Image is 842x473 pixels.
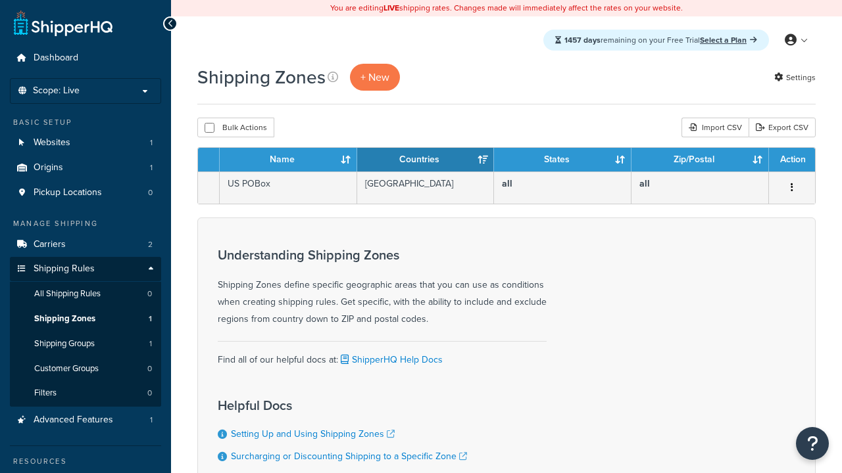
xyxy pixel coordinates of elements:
[149,313,152,325] span: 1
[749,118,816,137] a: Export CSV
[34,338,95,349] span: Shipping Groups
[231,449,467,463] a: Surcharging or Discounting Shipping to a Specific Zone
[147,288,152,300] span: 0
[150,137,153,148] span: 1
[34,187,102,198] span: Pickup Locations
[10,46,161,70] a: Dashboard
[10,257,161,281] a: Shipping Rules
[218,398,467,413] h3: Helpful Docs
[494,148,631,171] th: States: activate to sort column ascending
[338,353,443,367] a: ShipperHQ Help Docs
[34,415,113,426] span: Advanced Features
[384,2,399,14] b: LIVE
[10,307,161,331] li: Shipping Zones
[10,357,161,381] a: Customer Groups 0
[10,408,161,432] a: Advanced Features 1
[357,171,495,204] td: [GEOGRAPHIC_DATA]
[148,239,153,250] span: 2
[631,148,769,171] th: Zip/Postal: activate to sort column ascending
[10,332,161,356] li: Shipping Groups
[197,118,274,137] button: Bulk Actions
[10,181,161,205] a: Pickup Locations 0
[33,85,80,97] span: Scope: Live
[10,357,161,381] li: Customer Groups
[564,34,601,46] strong: 1457 days
[218,341,547,369] div: Find all of our helpful docs at:
[10,117,161,128] div: Basic Setup
[700,34,757,46] a: Select a Plan
[10,282,161,306] a: All Shipping Rules 0
[220,171,357,204] td: US POBox
[34,363,99,374] span: Customer Groups
[10,156,161,180] li: Origins
[10,233,161,257] a: Carriers 2
[147,363,152,374] span: 0
[357,148,495,171] th: Countries: activate to sort column ascending
[10,282,161,306] li: All Shipping Rules
[774,68,816,87] a: Settings
[231,427,395,441] a: Setting Up and Using Shipping Zones
[218,248,547,328] div: Shipping Zones define specific geographic areas that you can use as conditions when creating ship...
[10,218,161,229] div: Manage Shipping
[350,64,400,91] a: + New
[502,177,512,191] b: all
[148,187,153,198] span: 0
[218,248,547,262] h3: Understanding Shipping Zones
[34,53,78,64] span: Dashboard
[34,313,95,325] span: Shipping Zones
[769,148,815,171] th: Action
[10,456,161,467] div: Resources
[10,131,161,155] li: Websites
[14,10,112,36] a: ShipperHQ Home
[197,64,326,90] h1: Shipping Zones
[10,156,161,180] a: Origins 1
[10,181,161,205] li: Pickup Locations
[147,388,152,399] span: 0
[10,233,161,257] li: Carriers
[681,118,749,137] div: Import CSV
[10,307,161,331] a: Shipping Zones 1
[10,408,161,432] li: Advanced Features
[10,332,161,356] a: Shipping Groups 1
[360,70,389,85] span: + New
[34,263,95,275] span: Shipping Rules
[34,137,70,148] span: Websites
[150,162,153,173] span: 1
[34,162,63,173] span: Origins
[34,239,66,250] span: Carriers
[10,131,161,155] a: Websites 1
[10,257,161,407] li: Shipping Rules
[34,288,101,300] span: All Shipping Rules
[10,381,161,405] li: Filters
[10,381,161,405] a: Filters 0
[34,388,57,399] span: Filters
[220,148,357,171] th: Name: activate to sort column ascending
[543,30,769,51] div: remaining on your Free Trial
[796,427,829,460] button: Open Resource Center
[149,338,152,349] span: 1
[150,415,153,426] span: 1
[639,177,650,191] b: all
